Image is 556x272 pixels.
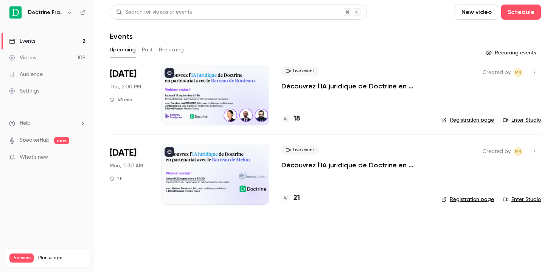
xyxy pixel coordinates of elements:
a: Découvrez l'IA juridique de Doctrine en partenariat avec le Barreau de Melun [281,161,429,170]
button: Schedule [501,5,541,20]
button: New video [455,5,498,20]
h1: Events [110,32,133,41]
span: MR [515,147,522,156]
span: Help [20,119,31,127]
h4: 21 [294,193,300,203]
span: Marguerite Rubin de Cervens [514,147,523,156]
button: Past [142,44,153,56]
span: Premium [9,253,34,263]
span: MR [515,68,522,77]
a: Enter Studio [503,196,541,203]
li: help-dropdown-opener [9,119,85,127]
iframe: Noticeable Trigger [76,154,85,161]
div: 1 h [110,176,123,182]
div: Sep 22 Mon, 11:30 AM (Europe/Paris) [110,144,149,204]
button: Recurring events [482,47,541,59]
a: Découvrez l'IA juridique de Doctrine en partenariat avec le Barreau de Bordeaux [281,82,429,91]
a: 18 [281,114,300,124]
h4: 18 [294,114,300,124]
div: Sep 11 Thu, 2:00 PM (Europe/Paris) [110,65,149,125]
span: What's new [20,153,48,161]
span: [DATE] [110,68,137,80]
button: Upcoming [110,44,136,56]
span: [DATE] [110,147,137,159]
a: Enter Studio [503,116,541,124]
span: Mon, 11:30 AM [110,162,143,170]
div: Events [9,37,35,45]
span: new [54,137,69,144]
span: Plan usage [38,255,85,261]
a: Registration page [441,196,494,203]
button: Recurring [159,44,184,56]
span: Created by [483,147,511,156]
h6: Doctrine France [28,9,64,16]
a: 21 [281,193,300,203]
a: Registration page [441,116,494,124]
div: Videos [9,54,36,62]
span: Marguerite Rubin de Cervens [514,68,523,77]
span: Thu, 2:00 PM [110,83,141,91]
div: Audience [9,71,43,78]
span: Live event [281,145,319,155]
div: Search for videos or events [116,8,192,16]
img: Doctrine France [9,6,22,19]
span: Live event [281,66,319,76]
span: Created by [483,68,511,77]
a: SpeakerHub [20,136,50,144]
div: Settings [9,87,39,95]
div: 45 min [110,97,132,103]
